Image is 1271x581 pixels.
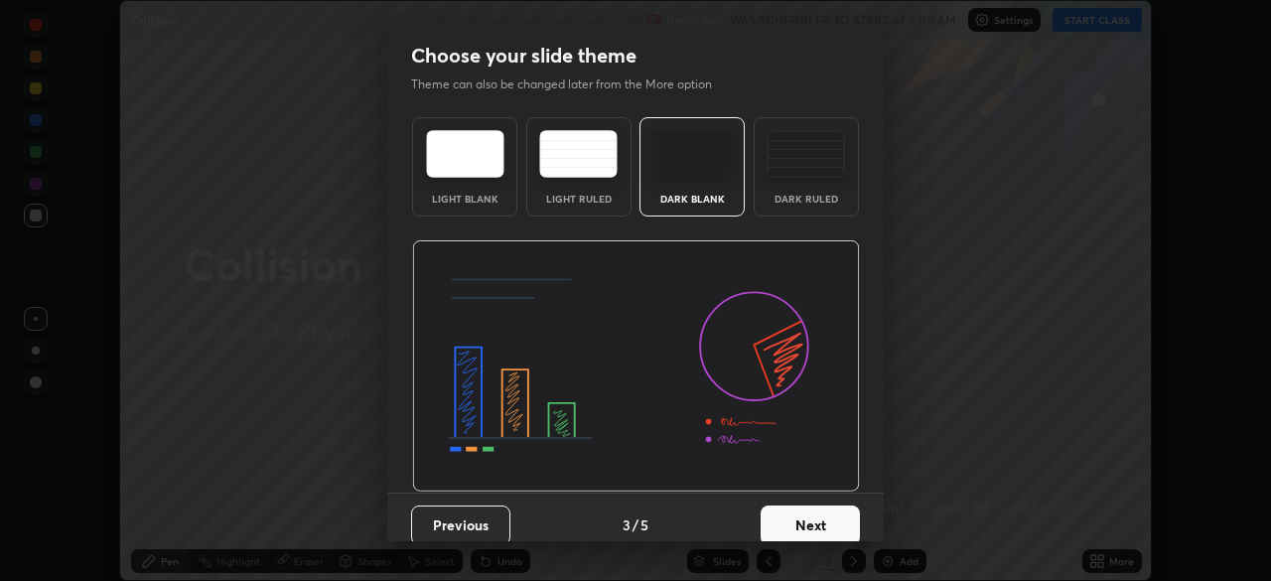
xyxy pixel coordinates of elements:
h4: 5 [640,514,648,535]
div: Dark Ruled [767,194,846,204]
img: darkTheme.f0cc69e5.svg [653,130,732,178]
button: Previous [411,506,510,545]
div: Light Ruled [539,194,619,204]
h4: / [633,514,638,535]
img: darkRuledTheme.de295e13.svg [767,130,845,178]
h2: Choose your slide theme [411,43,636,69]
img: lightRuledTheme.5fabf969.svg [539,130,618,178]
img: lightTheme.e5ed3b09.svg [426,130,504,178]
h4: 3 [623,514,631,535]
img: darkThemeBanner.d06ce4a2.svg [412,240,860,493]
p: Theme can also be changed later from the More option [411,75,733,93]
div: Dark Blank [652,194,732,204]
div: Light Blank [425,194,504,204]
button: Next [761,506,860,545]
